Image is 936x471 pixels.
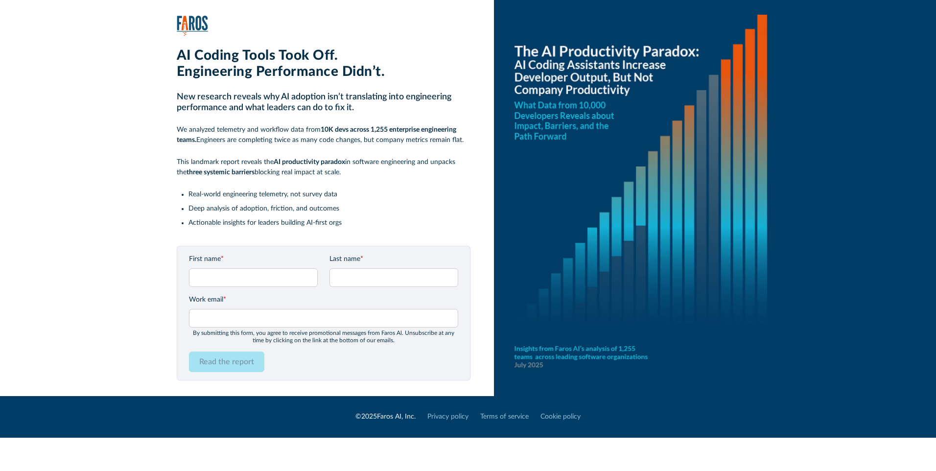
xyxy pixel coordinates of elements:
[187,169,255,176] strong: three systemic barriers
[274,159,345,165] strong: AI productivity paradox
[177,125,470,145] p: We analyzed telemetry and workflow data from Engineers are completing twice as many code changes,...
[188,218,470,228] li: Actionable insights for leaders building AI-first orgs
[188,189,470,200] li: Real-world engineering telemetry, not survey data
[329,254,458,264] label: Last name
[361,413,377,420] span: 2025
[188,204,470,214] li: Deep analysis of adoption, friction, and outcomes
[177,126,456,143] strong: 10K devs across 1,255 enterprise engineering teams.
[189,352,264,372] input: Read the report
[177,92,470,113] h2: New research reveals why AI adoption isn’t translating into engineering performance and what lead...
[189,295,458,305] label: Work email
[177,157,470,178] p: This landmark report reveals the in software engineering and unpacks the blocking real impact at ...
[480,412,529,422] a: Terms of service
[189,254,318,264] label: First name
[355,412,416,422] div: © Faros AI, Inc.
[177,64,470,80] h1: Engineering Performance Didn’t.
[189,330,458,344] div: By submitting this form, you agree to receive promotional messages from Faros Al. Unsubscribe at ...
[189,254,458,372] form: Email Form
[427,412,468,422] a: Privacy policy
[540,412,581,422] a: Cookie policy
[177,47,470,64] h1: AI Coding Tools Took Off.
